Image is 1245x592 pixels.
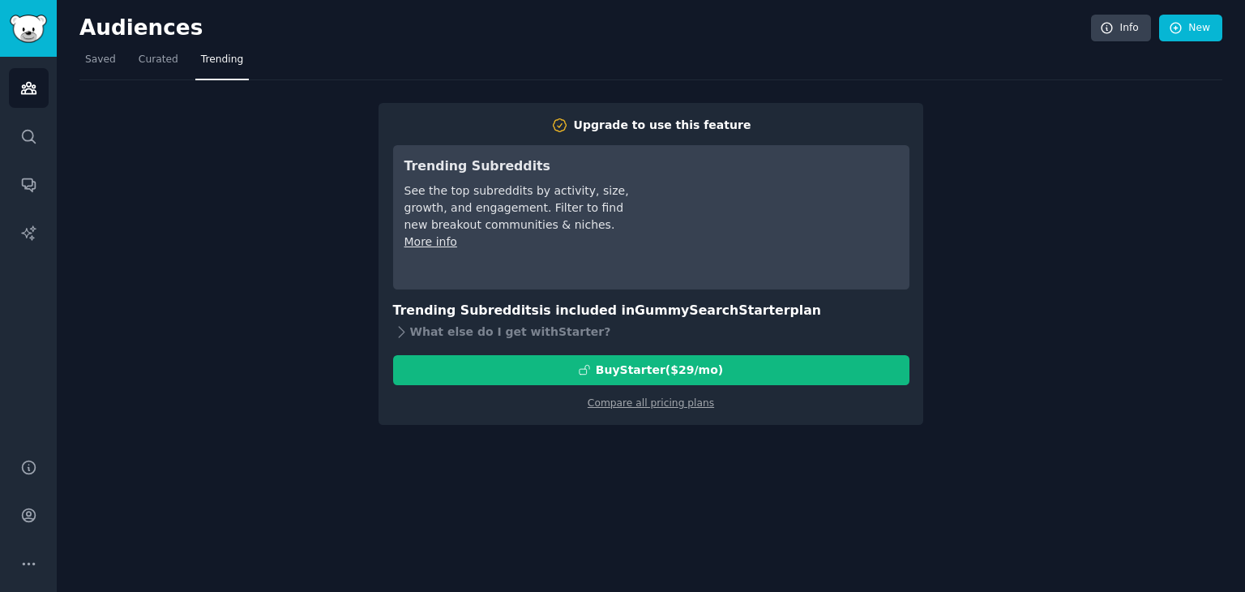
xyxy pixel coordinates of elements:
span: Saved [85,53,116,67]
h3: Trending Subreddits [404,157,632,177]
div: See the top subreddits by activity, size, growth, and engagement. Filter to find new breakout com... [404,182,632,234]
a: Trending [195,47,249,80]
img: GummySearch logo [10,15,47,43]
div: Upgrade to use this feature [574,117,751,134]
iframe: YouTube video player [655,157,898,278]
a: Saved [79,47,122,80]
h3: Trending Subreddits is included in plan [393,301,909,321]
div: Buy Starter ($ 29 /mo ) [596,362,723,379]
a: New [1159,15,1222,42]
div: What else do I get with Starter ? [393,321,909,344]
span: GummySearch Starter [635,302,789,318]
span: Trending [201,53,243,67]
a: Info [1091,15,1151,42]
button: BuyStarter($29/mo) [393,355,909,385]
a: Curated [133,47,184,80]
a: More info [404,235,457,248]
a: Compare all pricing plans [588,397,714,409]
span: Curated [139,53,178,67]
h2: Audiences [79,15,1091,41]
